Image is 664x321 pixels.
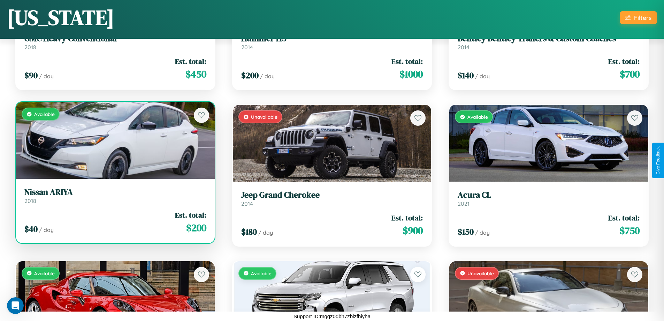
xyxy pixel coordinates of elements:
span: $ 1000 [399,67,423,81]
span: $ 200 [186,221,206,235]
span: Est. total: [608,213,640,223]
span: $ 90 [24,70,38,81]
p: Support ID: mgqz0dbh7zblzfhiyha [293,312,371,321]
a: Acura CL2021 [458,190,640,207]
span: / day [39,73,54,80]
span: Est. total: [608,56,640,66]
span: $ 150 [458,226,474,238]
span: 2018 [24,197,36,204]
h3: Bentley Bentley Trailers & Custom Coaches [458,34,640,44]
span: 2014 [241,44,253,51]
span: 2021 [458,200,470,207]
h1: [US_STATE] [7,3,114,32]
span: $ 700 [620,67,640,81]
span: / day [258,229,273,236]
span: $ 40 [24,223,38,235]
span: $ 180 [241,226,257,238]
span: Est. total: [175,210,206,220]
span: / day [260,73,275,80]
span: $ 750 [619,224,640,238]
div: Give Feedback [656,146,661,175]
span: / day [475,73,490,80]
span: 2014 [458,44,470,51]
span: / day [39,226,54,233]
a: Nissan ARIYA2018 [24,187,206,204]
span: Est. total: [391,56,423,66]
span: Est. total: [175,56,206,66]
a: Bentley Bentley Trailers & Custom Coaches2014 [458,34,640,51]
span: $ 450 [185,67,206,81]
span: Est. total: [391,213,423,223]
span: $ 140 [458,70,474,81]
a: Jeep Grand Cherokee2014 [241,190,423,207]
h3: GMC Heavy Conventional [24,34,206,44]
div: Filters [634,14,651,21]
h3: Nissan ARIYA [24,187,206,197]
a: GMC Heavy Conventional2018 [24,34,206,51]
span: / day [475,229,490,236]
button: Filters [620,11,657,24]
h3: Jeep Grand Cherokee [241,190,423,200]
iframe: Intercom live chat [7,297,24,314]
span: Unavailable [251,114,277,120]
span: 2014 [241,200,253,207]
h3: Hummer H3 [241,34,423,44]
span: 2018 [24,44,36,51]
span: $ 200 [241,70,259,81]
span: Unavailable [467,270,494,276]
a: Hummer H32014 [241,34,423,51]
span: Available [34,111,55,117]
span: Available [34,270,55,276]
span: Available [251,270,272,276]
span: $ 900 [403,224,423,238]
h3: Acura CL [458,190,640,200]
span: Available [467,114,488,120]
